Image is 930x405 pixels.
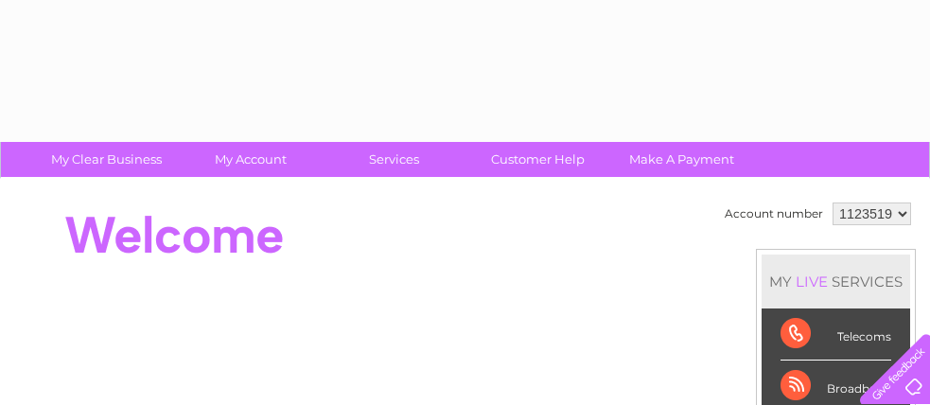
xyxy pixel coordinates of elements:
[172,142,328,177] a: My Account
[762,255,910,308] div: MY SERVICES
[460,142,616,177] a: Customer Help
[781,308,891,361] div: Telecoms
[28,142,184,177] a: My Clear Business
[720,198,828,230] td: Account number
[604,142,760,177] a: Make A Payment
[316,142,472,177] a: Services
[792,273,832,291] div: LIVE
